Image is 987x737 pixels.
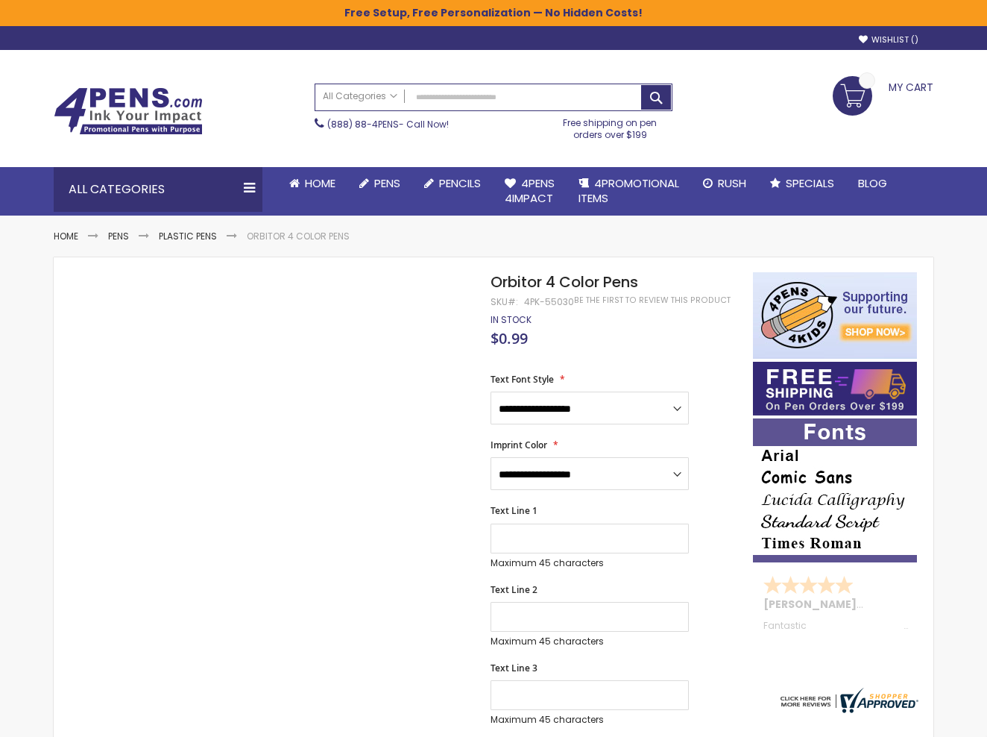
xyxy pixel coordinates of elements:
[574,295,731,306] a: Be the first to review this product
[491,557,689,569] p: Maximum 45 characters
[491,373,554,386] span: Text Font Style
[247,230,350,242] li: Orbitor 4 Color Pens
[305,175,335,191] span: Home
[524,296,574,308] div: 4PK-55030
[54,230,78,242] a: Home
[548,111,673,141] div: Free shipping on pen orders over $199
[374,175,400,191] span: Pens
[786,175,834,191] span: Specials
[718,175,746,191] span: Rush
[412,167,493,200] a: Pencils
[491,636,689,647] p: Maximum 45 characters
[108,230,129,242] a: Pens
[491,314,532,326] div: Availability
[277,167,347,200] a: Home
[858,175,887,191] span: Blog
[859,34,918,46] a: Wishlist
[54,167,262,212] div: All Categories
[578,175,679,206] span: 4PROMOTIONAL ITEMS
[323,90,397,102] span: All Categories
[753,418,917,562] img: font-personalization-examples
[777,688,918,713] img: 4pens.com widget logo
[491,583,537,596] span: Text Line 2
[54,87,203,135] img: 4Pens Custom Pens and Promotional Products
[327,118,399,131] a: (888) 88-4PENS
[763,597,862,612] span: [PERSON_NAME]
[691,167,758,200] a: Rush
[491,662,537,674] span: Text Line 3
[491,313,532,326] span: In stock
[493,167,567,216] a: 4Pens4impact
[567,167,691,216] a: 4PROMOTIONALITEMS
[315,84,405,109] a: All Categories
[439,175,481,191] span: Pencils
[758,167,846,200] a: Specials
[753,272,917,359] img: 4pens 4 kids
[347,167,412,200] a: Pens
[491,328,528,348] span: $0.99
[491,272,638,292] span: Orbitor 4 Color Pens
[777,703,918,716] a: 4pens.com certificate URL
[846,167,899,200] a: Blog
[159,230,217,242] a: Plastic Pens
[753,362,917,415] img: Free shipping on orders over $199
[327,118,449,131] span: - Call Now!
[491,714,689,726] p: Maximum 45 characters
[491,504,537,517] span: Text Line 1
[491,295,518,308] strong: SKU
[763,621,908,631] div: Fantastic
[491,439,547,451] span: Imprint Color
[505,175,555,206] span: 4Pens 4impact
